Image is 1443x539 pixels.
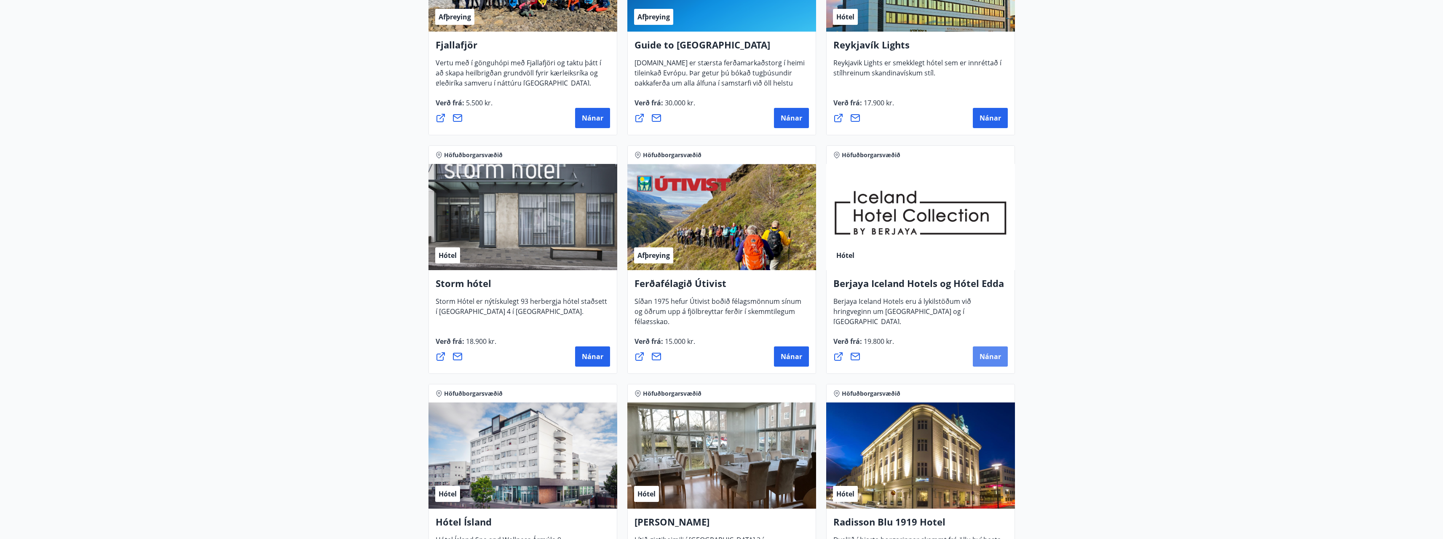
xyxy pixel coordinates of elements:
[980,352,1001,361] span: Nánar
[637,12,670,21] span: Afþreying
[436,515,610,535] h4: Hótel Ísland
[634,277,809,296] h4: Ferðafélagið Útivist
[582,113,603,123] span: Nánar
[575,346,610,367] button: Nánar
[833,58,1001,84] span: Reykjavik Lights er smekklegt hótel sem er innréttað í stílhreinum skandinavískum stíl.
[436,98,493,114] span: Verð frá :
[634,58,805,115] span: [DOMAIN_NAME] er stærsta ferðamarkaðstorg í heimi tileinkað Evrópu. Þar getur þú bókað tugþúsundi...
[582,352,603,361] span: Nánar
[833,38,1008,58] h4: Reykjavík Lights
[833,277,1008,296] h4: Berjaya Iceland Hotels og Hótel Edda
[634,337,695,353] span: Verð frá :
[439,251,457,260] span: Hótel
[637,489,656,499] span: Hótel
[464,337,496,346] span: 18.900 kr.
[464,98,493,107] span: 5.500 kr.
[833,337,894,353] span: Verð frá :
[833,297,971,333] span: Berjaya Iceland Hotels eru á lykilstöðum við hringveginn um [GEOGRAPHIC_DATA] og í [GEOGRAPHIC_DA...
[833,98,894,114] span: Verð frá :
[439,12,471,21] span: Afþreying
[774,346,809,367] button: Nánar
[781,113,802,123] span: Nánar
[634,38,809,58] h4: Guide to [GEOGRAPHIC_DATA]
[663,98,695,107] span: 30.000 kr.
[774,108,809,128] button: Nánar
[862,337,894,346] span: 19.800 kr.
[781,352,802,361] span: Nánar
[973,346,1008,367] button: Nánar
[436,337,496,353] span: Verð frá :
[436,38,610,58] h4: Fjallafjör
[444,151,503,159] span: Höfuðborgarsvæðið
[836,489,854,499] span: Hótel
[637,251,670,260] span: Afþreying
[575,108,610,128] button: Nánar
[980,113,1001,123] span: Nánar
[842,389,900,398] span: Höfuðborgarsvæðið
[634,515,809,535] h4: [PERSON_NAME]
[663,337,695,346] span: 15.000 kr.
[643,151,701,159] span: Höfuðborgarsvæðið
[643,389,701,398] span: Höfuðborgarsvæðið
[634,297,801,333] span: Síðan 1975 hefur Útivist boðið félagsmönnum sínum og öðrum upp á fjölbreyttar ferðir í skemmtileg...
[862,98,894,107] span: 17.900 kr.
[436,58,601,94] span: Vertu með í gönguhópi með Fjallafjöri og taktu þátt í að skapa heilbrigðan grundvöll fyrir kærlei...
[973,108,1008,128] button: Nánar
[439,489,457,499] span: Hótel
[833,515,1008,535] h4: Radisson Blu 1919 Hotel
[436,297,607,323] span: Storm Hótel er nýtískulegt 93 herbergja hótel staðsett í [GEOGRAPHIC_DATA] 4 í [GEOGRAPHIC_DATA].
[836,12,854,21] span: Hótel
[836,251,854,260] span: Hótel
[444,389,503,398] span: Höfuðborgarsvæðið
[436,277,610,296] h4: Storm hótel
[634,98,695,114] span: Verð frá :
[842,151,900,159] span: Höfuðborgarsvæðið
